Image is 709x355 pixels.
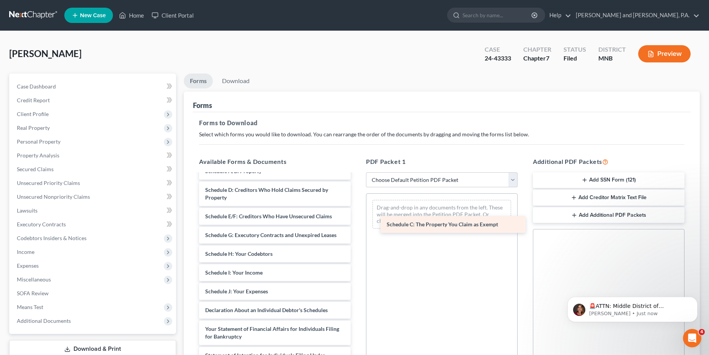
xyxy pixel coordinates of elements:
span: Means Test [17,304,43,310]
span: [PERSON_NAME] [9,48,82,59]
div: Chapter [523,45,551,54]
a: Credit Report [11,93,176,107]
input: Search by name... [462,8,533,22]
span: Secured Claims [17,166,54,172]
iframe: Intercom notifications message [556,281,709,334]
a: Executory Contracts [11,218,176,231]
h5: Forms to Download [199,118,684,128]
span: Expenses [17,262,39,269]
a: Property Analysis [11,149,176,162]
h5: Available Forms & Documents [199,157,351,166]
a: Download [216,74,256,88]
a: Client Portal [148,8,198,22]
span: New Case [80,13,106,18]
span: Real Property [17,124,50,131]
a: Lawsuits [11,204,176,218]
span: Codebtors Insiders & Notices [17,235,87,241]
a: Secured Claims [11,162,176,176]
div: Chapter [523,54,551,63]
span: Property Analysis [17,152,59,159]
a: Unsecured Nonpriority Claims [11,190,176,204]
div: Filed [564,54,586,63]
a: Case Dashboard [11,80,176,93]
span: Miscellaneous [17,276,51,283]
span: Schedule H: Your Codebtors [205,250,273,257]
div: Status [564,45,586,54]
a: Help [546,8,571,22]
span: Schedule G: Executory Contracts and Unexpired Leases [205,232,337,238]
div: Drag-and-drop in any documents from the left. These will be merged into the Petition PDF Packet. ... [372,200,511,229]
span: Schedule I: Your Income [205,269,263,276]
iframe: Intercom live chat [683,329,701,347]
div: Case [485,45,511,54]
span: Unsecured Nonpriority Claims [17,193,90,200]
a: Home [115,8,148,22]
span: Income [17,249,34,255]
span: Your Statement of Financial Affairs for Individuals Filing for Bankruptcy [205,326,339,340]
h5: PDF Packet 1 [366,157,518,166]
span: Personal Property [17,138,60,145]
p: Select which forms you would like to download. You can rearrange the order of the documents by dr... [199,131,684,138]
span: Schedule D: Creditors Who Hold Claims Secured by Property [205,186,328,201]
span: Case Dashboard [17,83,56,90]
button: Add Additional PDF Packets [533,207,684,223]
span: Declaration About an Individual Debtor's Schedules [205,307,328,313]
span: Executory Contracts [17,221,66,227]
a: Unsecured Priority Claims [11,176,176,190]
span: Schedule C: The Property You Claim as Exempt [387,221,498,227]
button: Add SSN Form (121) [533,172,684,188]
a: SOFA Review [11,286,176,300]
div: District [598,45,626,54]
span: Credit Report [17,97,50,103]
span: 4 [699,329,705,335]
span: Client Profile [17,111,49,117]
a: Forms [184,74,213,88]
button: Add Creditor Matrix Text File [533,190,684,206]
span: Unsecured Priority Claims [17,180,80,186]
button: Preview [638,45,691,62]
span: Additional Documents [17,317,71,324]
h5: Additional PDF Packets [533,157,684,166]
div: MNB [598,54,626,63]
span: Lawsuits [17,207,38,214]
span: 7 [546,54,549,62]
span: Schedule A/B: Property [205,168,261,174]
span: Schedule J: Your Expenses [205,288,268,294]
span: Schedule E/F: Creditors Who Have Unsecured Claims [205,213,332,219]
a: [PERSON_NAME] and [PERSON_NAME], P.A. [572,8,699,22]
span: SOFA Review [17,290,49,296]
div: 24-43333 [485,54,511,63]
div: Forms [193,101,212,110]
